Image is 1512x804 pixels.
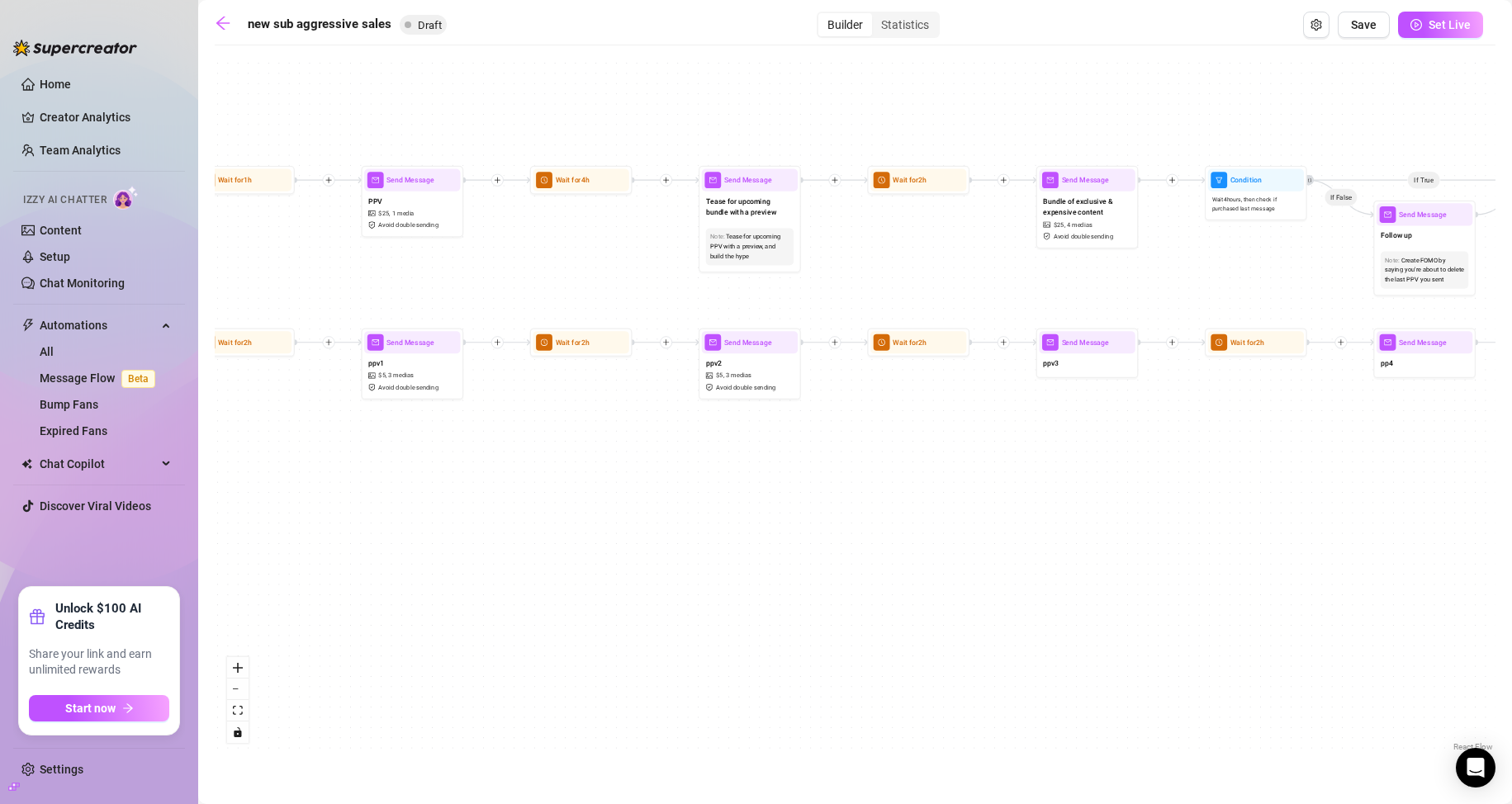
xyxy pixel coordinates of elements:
[1043,357,1059,369] span: ppv3
[368,196,382,207] span: PPV
[361,166,463,237] div: mailSend MessagePPVpicture$25,1 mediasafety-certificateAvoid double sending
[388,371,414,381] span: 3 medias
[218,337,252,348] span: Wait for 2h
[1311,19,1322,31] span: setting
[1054,232,1113,242] span: Avoid double sending
[21,458,32,470] img: Chat Copilot
[536,172,552,188] span: clock-circle
[530,328,633,357] div: clock-circleWait for2h
[706,196,794,218] span: Tease for upcoming bundle with a preview
[1000,177,1007,184] span: plus
[817,12,940,38] div: segmented control
[556,174,590,186] span: Wait for 4h
[662,177,670,184] span: plus
[893,174,927,186] span: Wait for 2h
[40,144,121,157] a: Team Analytics
[40,424,107,437] a: Expired Fans
[227,700,249,721] button: fit view
[1205,166,1307,220] div: filterConditionWait4hours, then check if purchased last message
[874,334,890,351] span: clock-circle
[1054,220,1065,229] span: $ 25 ,
[699,328,801,399] div: mailSend Messageppv2picture$5,3 mediassafety-certificateAvoid double sending
[1212,196,1300,213] span: Wait 4 hours, then check if purchased last message
[40,763,83,776] a: Settings
[40,250,70,263] a: Setup
[198,334,215,351] span: clock-circle
[1062,337,1110,348] span: Send Message
[710,232,790,261] div: Tease for upcoming PPV with a preview, and build the hype
[1230,337,1264,348] span: Wait for 2h
[378,371,386,381] span: $ 5 ,
[716,371,724,381] span: $ 5 ,
[198,172,215,188] span: clock-circle
[378,209,390,219] span: $ 25 ,
[361,328,463,399] div: mailSend Messageppv1picture$5,3 mediassafety-certificateAvoid double sending
[1410,19,1422,31] span: play-circle
[227,657,249,679] button: zoom in
[55,600,169,633] strong: Unlock $100 AI Credits
[1307,180,1374,215] g: Edge from 54b01fab-14c9-410c-be74-3b1cb4db055c to 9aafb535-0410-4fb8-87c2-96c586bd4e9e
[13,40,137,56] img: logo-BBDzfeDw.svg
[368,210,377,217] span: picture
[367,172,384,188] span: mail
[1456,748,1495,787] div: Open Intercom Messenger
[494,338,501,346] span: plus
[1168,177,1176,184] span: plus
[1042,172,1059,188] span: mail
[1067,220,1093,229] span: 4 medias
[1042,334,1059,351] span: mail
[40,312,157,338] span: Automations
[227,679,249,700] button: zoom out
[699,166,801,272] div: mailSend MessageTease for upcoming bundle with a previewNote:Tease for upcoming PPV with a previe...
[40,277,125,290] a: Chat Monitoring
[29,646,169,679] span: Share your link and earn unlimited rewards
[23,192,107,208] span: Izzy AI Chatter
[1303,12,1330,38] button: Open Exit Rules
[872,13,938,36] div: Statistics
[662,338,670,346] span: plus
[556,337,590,348] span: Wait for 2h
[1429,18,1471,31] span: Set Live
[1380,334,1396,351] span: mail
[367,334,384,351] span: mail
[1373,328,1476,378] div: mailSend Messagepp4
[121,370,155,388] span: Beta
[818,13,872,36] div: Builder
[1036,166,1139,248] div: mailSend MessageBundle of exclusive & expensive contentpicture$25,4 mediassafety-certificateAvoid...
[1385,256,1465,285] div: Create FOMO by saying you're about to delete the last PPV you sent
[704,334,721,351] span: mail
[418,19,442,31] span: Draft
[192,328,295,357] div: clock-circleWait for2h
[215,15,231,31] span: arrow-left
[530,166,633,195] div: clock-circleWait for4h
[1399,337,1447,348] span: Send Message
[386,174,434,186] span: Send Message
[893,337,927,348] span: Wait for 2h
[368,221,377,229] span: safety-certificate
[218,174,252,186] span: Wait for 1h
[40,345,54,358] a: All
[1043,233,1052,240] span: safety-certificate
[724,337,772,348] span: Send Message
[832,338,839,346] span: plus
[368,357,384,369] span: ppv1
[215,15,239,35] a: arrow-left
[1043,221,1052,229] span: picture
[1062,174,1110,186] span: Send Message
[1211,172,1227,188] span: filter
[40,499,151,513] a: Discover Viral Videos
[378,383,438,393] span: Avoid double sending
[386,337,434,348] span: Send Message
[1211,334,1227,351] span: clock-circle
[1381,357,1393,369] span: pp4
[192,166,295,195] div: clock-circleWait for1h
[392,209,415,219] span: 1 media
[724,174,772,186] span: Send Message
[40,371,162,385] a: Message FlowBeta
[867,328,969,357] div: clock-circleWait for2h
[40,224,82,237] a: Content
[874,172,890,188] span: clock-circle
[227,657,249,743] div: React Flow controls
[1036,328,1139,378] div: mailSend Messageppv3
[494,177,501,184] span: plus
